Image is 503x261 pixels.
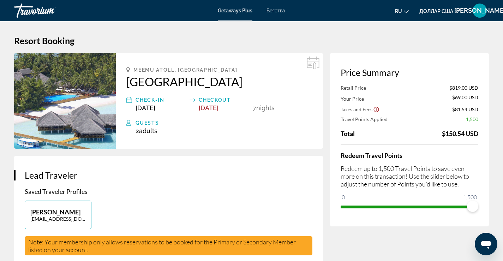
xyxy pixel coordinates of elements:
[341,116,388,122] span: Travel Points Applied
[341,165,478,188] p: Redeem up to 1,500 Travel Points to save even more on this transaction! Use the slider below to a...
[452,94,478,102] span: $69.00 USD
[267,8,285,13] a: Бегства
[136,96,186,104] div: Check-In
[30,216,86,222] p: [EMAIL_ADDRESS][DOMAIN_NAME]
[341,130,355,137] span: Total
[30,208,86,216] p: [PERSON_NAME]
[136,104,155,112] span: [DATE]
[199,104,218,112] span: [DATE]
[25,170,312,180] h3: Lead Traveler
[136,127,157,135] span: 2
[395,6,409,16] button: Изменить язык
[28,238,296,254] span: Note: Your membership only allows reservations to be booked for the Primary or Secondary Member l...
[133,67,237,73] span: Meemu Atoll, [GEOGRAPHIC_DATA]
[449,85,478,91] span: $819.00 USD
[341,67,478,78] h3: Price Summary
[341,193,346,201] span: 0
[25,201,91,229] button: [PERSON_NAME][EMAIL_ADDRESS][DOMAIN_NAME]
[126,75,312,89] a: [GEOGRAPHIC_DATA]
[199,96,249,104] div: Checkout
[14,1,85,20] a: Травориум
[256,104,275,112] span: Nights
[253,104,256,112] span: 7
[341,152,478,159] h4: Redeem Travel Points
[341,106,379,113] button: Show Taxes and Fees breakdown
[452,106,478,112] span: $81.54 USD
[466,116,478,122] span: 1,500
[395,8,402,14] font: ru
[341,96,364,102] span: Your Price
[218,8,252,13] a: Getaways Plus
[341,106,372,112] span: Taxes and Fees
[341,85,366,91] span: Retail Price
[467,201,478,212] span: ngx-slider
[442,130,478,137] div: $150.54 USD
[139,127,157,135] span: Adults
[341,206,478,207] ngx-slider: ngx-slider
[373,106,379,112] button: Show Taxes and Fees disclaimer
[419,8,453,14] font: доллар США
[462,193,478,201] span: 1,500
[25,188,312,195] p: Saved Traveler Profiles
[14,53,116,149] img: Medhufushi Island Resort
[136,119,312,127] div: Guests
[471,3,489,18] button: Меню пользователя
[475,233,497,255] iframe: Кнопка запуска окна обмена сообщениями
[14,35,489,46] h1: Resort Booking
[419,6,460,16] button: Изменить валюту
